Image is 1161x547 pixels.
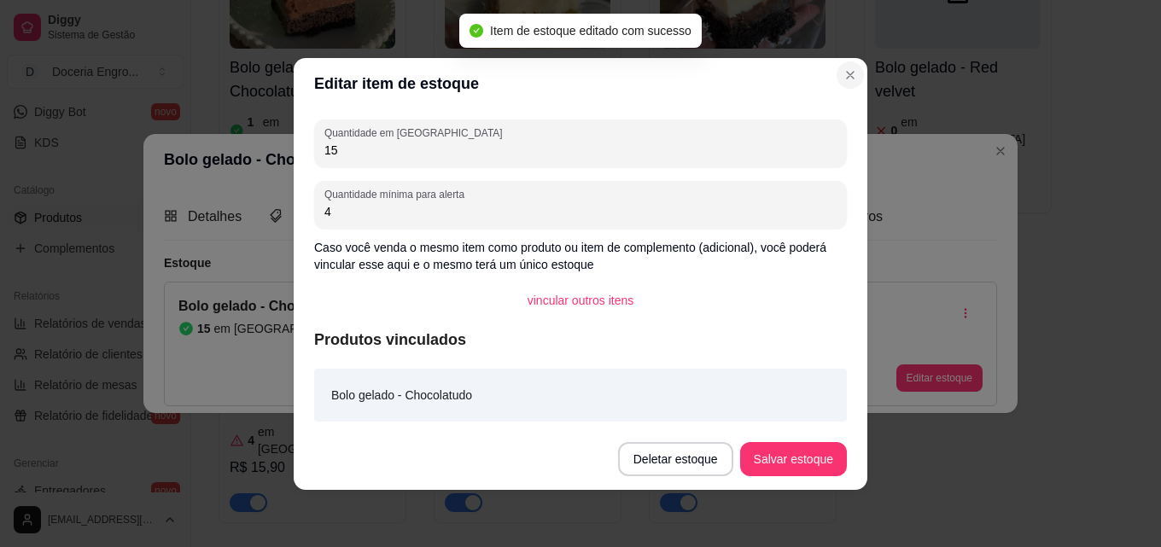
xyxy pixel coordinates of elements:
input: Quantidade mínima para alerta [324,203,837,220]
button: vincular outros itens [514,283,648,317]
article: Bolo gelado - Chocolatudo [331,386,472,404]
label: Quantidade mínima para alerta [324,187,470,201]
span: check-circle [470,24,483,38]
button: Deletar estoque [618,442,733,476]
button: Salvar estoque [740,442,847,476]
button: Close [837,61,864,89]
label: Quantidade em [GEOGRAPHIC_DATA] [324,125,508,140]
p: Caso você venda o mesmo item como produto ou item de complemento (adicional), você poderá vincula... [314,239,847,273]
header: Editar item de estoque [294,58,867,109]
input: Quantidade em estoque [324,142,837,159]
article: Produtos vinculados [314,328,847,352]
span: Item de estoque editado com sucesso [490,24,691,38]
